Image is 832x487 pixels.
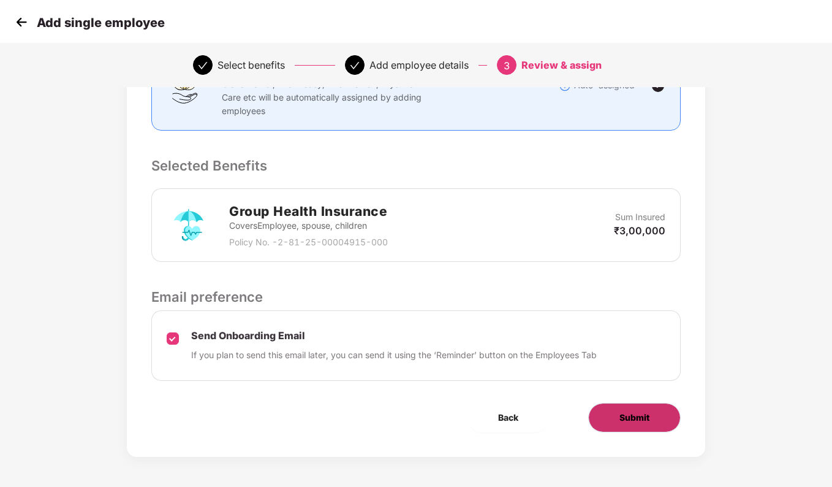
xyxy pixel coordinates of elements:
[151,286,680,307] p: Email preference
[229,201,388,221] h2: Group Health Insurance
[167,203,211,247] img: svg+xml;base64,PHN2ZyB4bWxucz0iaHR0cDovL3d3dy53My5vcmcvMjAwMC9zdmciIHdpZHRoPSI3MiIgaGVpZ2h0PSI3Mi...
[521,55,602,75] div: Review & assign
[12,13,31,31] img: svg+xml;base64,PHN2ZyB4bWxucz0iaHR0cDovL3d3dy53My5vcmcvMjAwMC9zdmciIHdpZHRoPSIzMCIgaGVpZ2h0PSIzMC...
[614,224,665,237] p: ₹3,00,000
[498,411,518,424] span: Back
[350,61,360,71] span: check
[37,15,165,30] p: Add single employee
[615,210,665,224] p: Sum Insured
[229,219,388,232] p: Covers Employee, spouse, children
[229,236,388,249] p: Policy No. - 2-81-25-00004915-000
[504,59,510,72] span: 3
[191,329,597,342] p: Send Onboarding Email
[222,77,423,118] p: Clove Dental, Pharmeasy, Nua Women, Prystine Care etc will be automatically assigned by adding em...
[467,403,549,432] button: Back
[151,155,680,176] p: Selected Benefits
[619,411,649,424] span: Submit
[369,55,469,75] div: Add employee details
[198,61,208,71] span: check
[191,348,597,362] p: If you plan to send this email later, you can send it using the ‘Reminder’ button on the Employee...
[588,403,681,432] button: Submit
[217,55,285,75] div: Select benefits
